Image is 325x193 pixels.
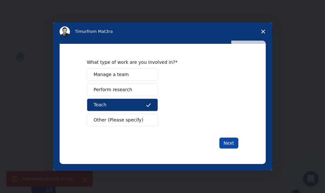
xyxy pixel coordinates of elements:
span: Teach [94,101,107,108]
img: Profile image for Timur [60,26,70,37]
button: Other (Please specify) [87,114,158,126]
span: Other (Please specify) [94,117,143,123]
button: Manage a team [87,68,158,81]
span: Close survey [254,23,272,41]
span: from Mat3ra [87,29,113,34]
span: Manage a team [94,71,129,78]
button: Perform research [87,83,158,96]
button: Teach [87,99,158,111]
span: Perform research [94,86,132,93]
span: Suporte [13,5,36,10]
div: What type of work are you involved in? [87,59,229,65]
span: Timur [75,29,87,34]
button: Next [219,138,238,149]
